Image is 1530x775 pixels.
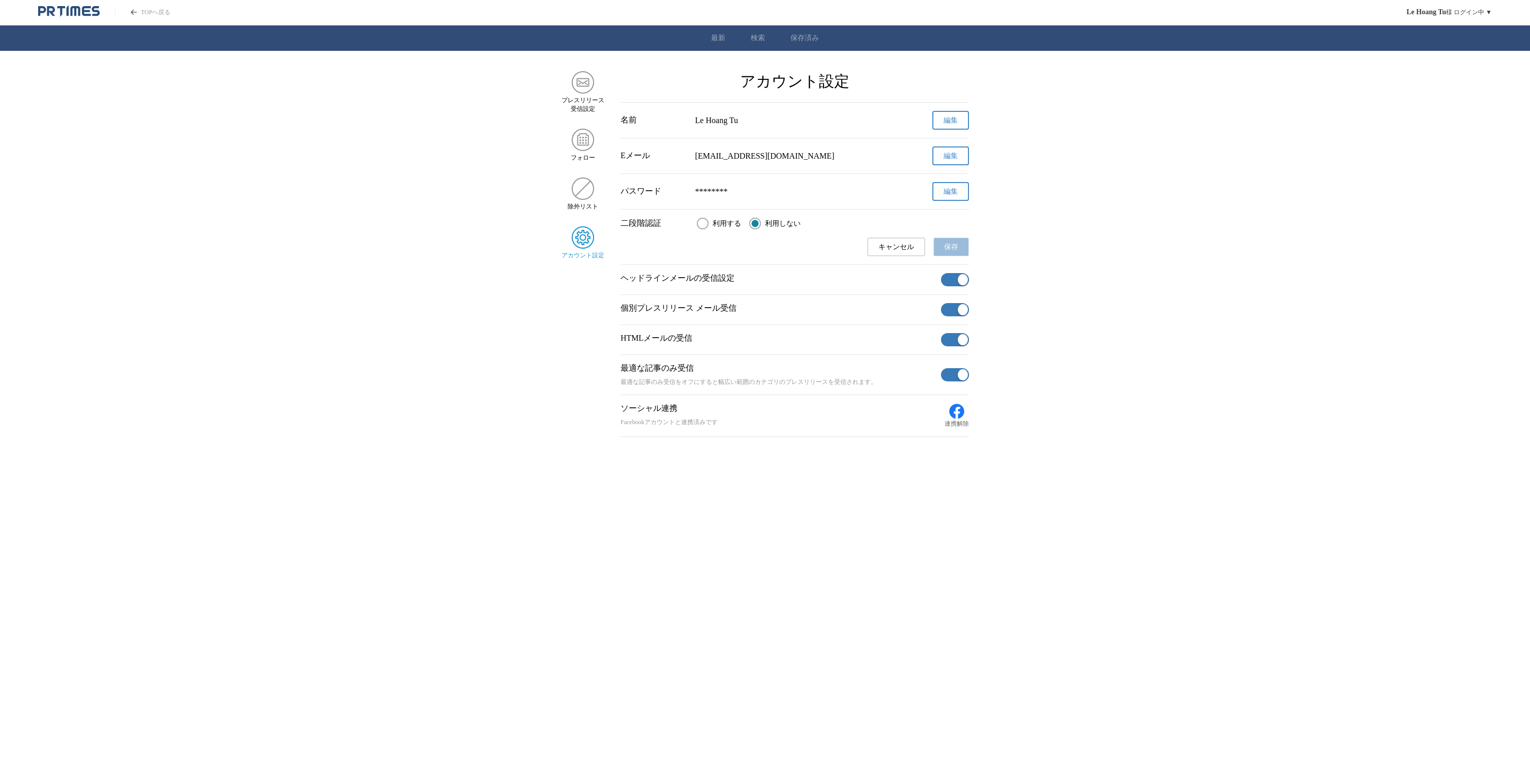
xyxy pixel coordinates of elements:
[561,177,604,211] a: 除外リスト除外リスト
[932,111,969,130] button: 編集
[621,151,687,161] div: Eメール
[572,226,594,249] img: アカウント設定
[621,418,940,427] p: Facebookアカウントと連携済みです
[571,154,595,162] span: フォロー
[932,182,969,201] button: 編集
[562,96,604,113] span: プレスリリース 受信設定
[945,420,969,428] span: 連携解除
[621,303,937,314] p: 個別プレスリリース メール受信
[572,177,594,200] img: 除外リスト
[697,218,709,229] input: 利用する
[561,71,604,437] nav: サイドメニュー
[749,218,761,229] input: 利用しない
[561,226,604,260] a: アカウント設定アカウント設定
[568,202,598,211] span: 除外リスト
[1406,8,1446,16] span: Le Hoang Tu
[878,243,914,252] span: キャンセル
[751,34,765,43] a: 検索
[38,5,100,19] a: PR TIMESのトップページはこちら
[944,243,958,252] span: 保存
[621,403,940,414] p: ソーシャル連携
[572,71,594,94] img: プレスリリース 受信設定
[561,129,604,162] a: フォローフォロー
[932,146,969,165] button: 編集
[621,218,689,229] div: 二段階認証
[949,403,965,420] img: Facebook
[621,71,969,92] h2: アカウント設定
[765,219,801,228] span: 利用しない
[944,116,958,125] span: 編集
[867,237,925,256] button: キャンセル
[621,115,687,126] div: 名前
[695,152,895,161] div: [EMAIL_ADDRESS][DOMAIN_NAME]
[944,187,958,196] span: 編集
[711,34,725,43] a: 最新
[115,8,170,17] a: PR TIMESのトップページはこちら
[561,71,604,113] a: プレスリリース 受信設定プレスリリース 受信設定
[944,152,958,161] span: 編集
[945,403,969,428] button: 連携解除
[621,378,937,386] p: 最適な記事のみ受信をオフにすると幅広い範囲のカテゴリのプレスリリースを受信されます。
[790,34,819,43] a: 保存済み
[695,116,895,125] div: Le Hoang Tu
[621,363,937,374] p: 最適な記事のみ受信
[621,273,937,284] p: ヘッドラインメールの受信設定
[621,333,937,344] p: HTMLメールの受信
[713,219,741,228] span: 利用する
[621,186,687,197] div: パスワード
[933,237,969,256] button: 保存
[562,251,604,260] span: アカウント設定
[572,129,594,151] img: フォロー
